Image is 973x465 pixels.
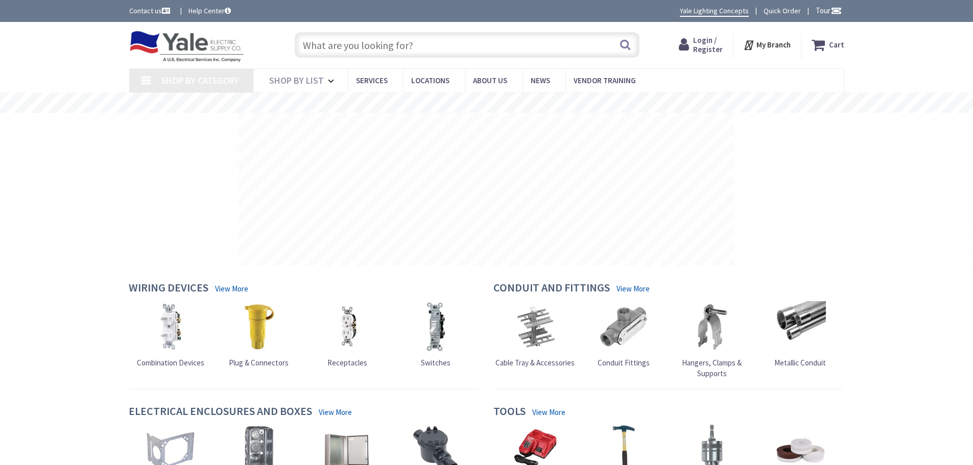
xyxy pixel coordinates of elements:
img: Switches [410,301,461,352]
span: About Us [473,76,507,85]
a: Hangers, Clamps & Supports Hangers, Clamps & Supports [670,301,754,379]
span: Locations [411,76,449,85]
img: Metallic Conduit [775,301,826,352]
a: View More [616,283,650,294]
a: Metallic Conduit Metallic Conduit [774,301,826,368]
a: Contact us [129,6,172,16]
span: Switches [421,358,450,368]
a: Conduit Fittings Conduit Fittings [598,301,650,368]
h4: Electrical Enclosures and Boxes [129,405,312,420]
a: Quick Order [764,6,801,16]
span: Services [356,76,388,85]
span: Plug & Connectors [229,358,289,368]
span: Metallic Conduit [774,358,826,368]
strong: My Branch [756,40,791,50]
img: Yale Electric Supply Co. [129,31,245,62]
a: View More [215,283,248,294]
a: Combination Devices Combination Devices [137,301,204,368]
span: Shop By List [269,75,324,86]
img: Receptacles [322,301,373,352]
span: Login / Register [693,35,723,54]
a: Switches Switches [410,301,461,368]
span: Hangers, Clamps & Supports [682,358,742,378]
span: Combination Devices [137,358,204,368]
span: News [531,76,550,85]
a: Receptacles Receptacles [322,301,373,368]
strong: Cart [829,36,844,54]
a: View More [532,407,565,418]
img: Cable Tray & Accessories [510,301,561,352]
img: Combination Devices [145,301,196,352]
img: Conduit Fittings [598,301,649,352]
img: Hangers, Clamps & Supports [686,301,738,352]
img: Plug & Connectors [233,301,284,352]
span: Shop By Category [161,75,239,86]
a: Help Center [188,6,231,16]
a: View More [319,407,352,418]
input: What are you looking for? [295,32,639,58]
a: Login / Register [679,36,723,54]
span: Vendor Training [574,76,636,85]
a: Plug & Connectors Plug & Connectors [229,301,289,368]
div: My Branch [743,36,791,54]
h4: Wiring Devices [129,281,208,296]
span: Conduit Fittings [598,358,650,368]
span: Cable Tray & Accessories [495,358,575,368]
a: Cart [812,36,844,54]
h4: Tools [493,405,526,420]
span: Receptacles [327,358,367,368]
span: Tour [816,6,842,15]
a: Yale Lighting Concepts [680,6,749,17]
h4: Conduit and Fittings [493,281,610,296]
a: Cable Tray & Accessories Cable Tray & Accessories [495,301,575,368]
